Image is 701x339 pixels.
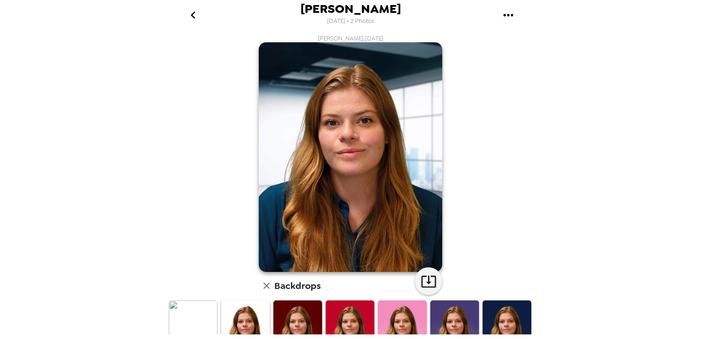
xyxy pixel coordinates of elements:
[327,15,374,28] span: [DATE] • 2 Photos
[318,34,384,42] span: [PERSON_NAME] , [DATE]
[274,278,321,293] h6: Backdrops
[259,42,442,272] img: user
[300,3,401,15] span: [PERSON_NAME]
